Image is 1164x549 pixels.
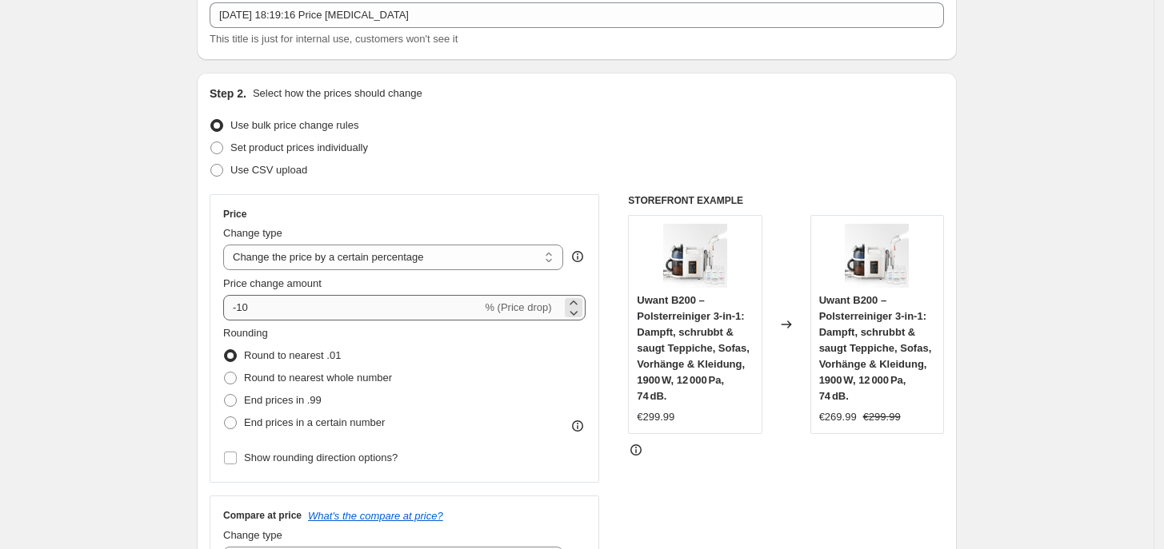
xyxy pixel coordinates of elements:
span: Change type [223,227,282,239]
span: Show rounding direction options? [244,452,398,463]
span: Round to nearest whole number [244,372,392,384]
div: €269.99 [819,409,857,425]
span: Rounding [223,327,268,339]
span: Use CSV upload [230,164,307,176]
img: 61Yxr0RxfhL_80x.jpg [845,224,909,288]
img: 61Yxr0RxfhL_80x.jpg [663,224,727,288]
span: End prices in .99 [244,394,322,406]
span: Price change amount [223,277,322,289]
input: -15 [223,295,482,320]
h6: STOREFRONT EXAMPLE [628,194,944,207]
span: End prices in a certain number [244,416,385,428]
span: Use bulk price change rules [230,119,358,131]
div: €299.99 [637,409,674,425]
span: Change type [223,529,282,541]
span: This title is just for internal use, customers won't see it [210,33,458,45]
p: Select how the prices should change [253,86,422,101]
h3: Compare at price [223,509,302,522]
span: Uwant B200 – Polsterreiniger 3‑in‑1: Dampft, schrubbt & saugt Teppiche, Sofas, Vorhänge & Kleidun... [637,294,750,402]
input: 30% off holiday sale [210,2,944,28]
span: Round to nearest .01 [244,349,341,361]
strike: €299.99 [863,409,901,425]
button: What's the compare at price? [308,510,443,522]
span: Set product prices individually [230,141,368,153]
h3: Price [223,208,246,221]
div: help [570,249,586,265]
h2: Step 2. [210,86,246,101]
span: Uwant B200 – Polsterreiniger 3‑in‑1: Dampft, schrubbt & saugt Teppiche, Sofas, Vorhänge & Kleidun... [819,294,932,402]
span: % (Price drop) [485,301,551,313]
